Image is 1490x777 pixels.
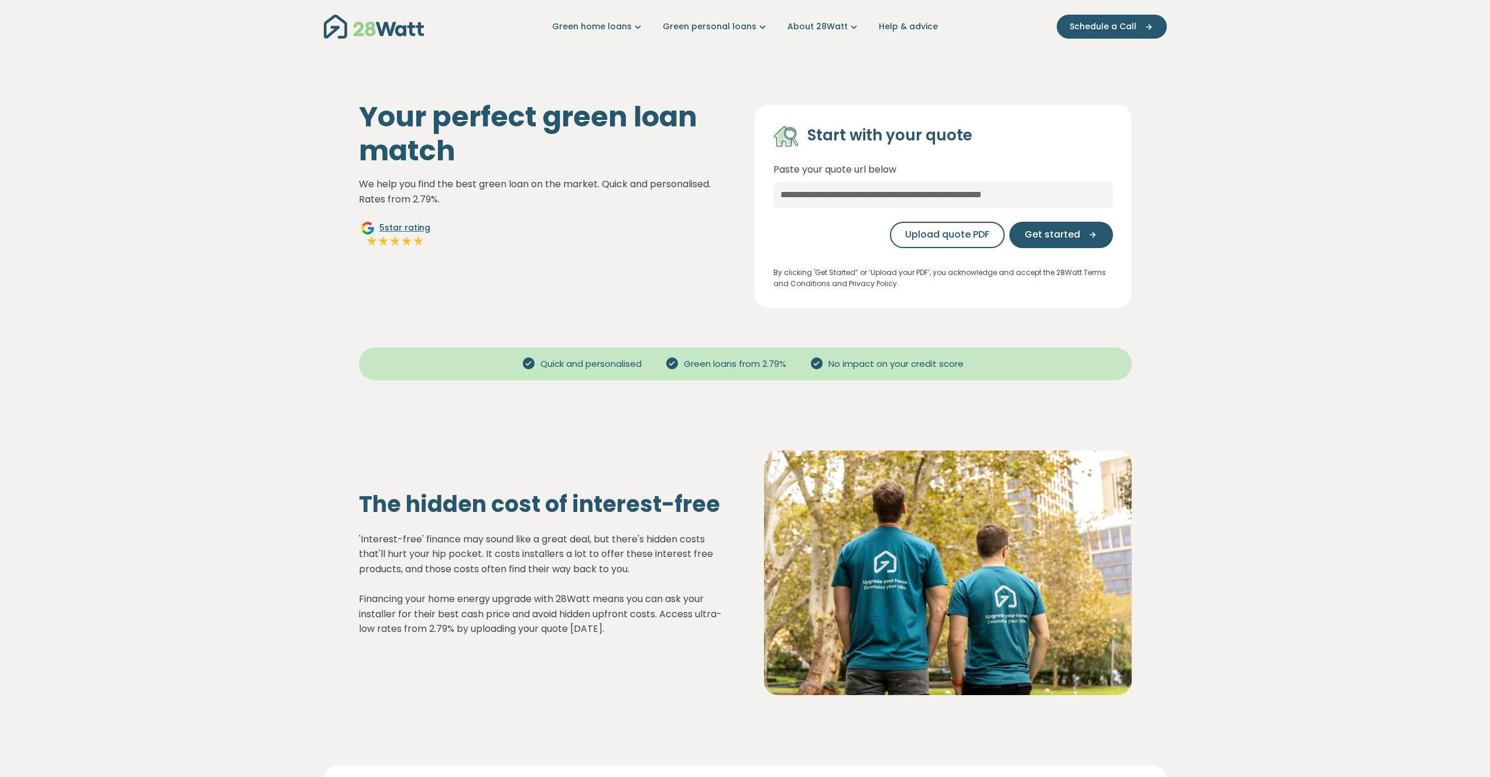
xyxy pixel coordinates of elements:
[379,222,430,234] span: 5 star rating
[1070,20,1136,33] span: Schedule a Call
[413,235,424,247] img: Full star
[359,532,727,637] p: 'Interest-free' finance may sound like a great deal, but there's hidden costs that'll hurt your h...
[389,235,401,247] img: Full star
[890,222,1005,248] button: Upload quote PDF
[879,20,938,33] a: Help & advice
[401,235,413,247] img: Full star
[1057,15,1167,39] button: Schedule a Call
[787,20,860,33] a: About 28Watt
[663,20,769,33] a: Green personal loans
[536,357,646,371] span: Quick and personalised
[679,357,791,371] span: Green loans from 2.79%
[359,177,736,207] p: We help you find the best green loan on the market. Quick and personalised. Rates from 2.79%.
[1009,222,1113,248] button: Get started
[359,491,727,518] h2: The hidden cost of interest-free
[359,100,736,167] h1: Your perfect green loan match
[378,235,389,247] img: Full star
[1025,228,1080,242] span: Get started
[824,357,968,371] span: No impact on your credit score
[361,221,375,235] img: Google
[366,235,378,247] img: Full star
[359,221,432,249] a: Google5star ratingFull starFull starFull starFull starFull star
[764,451,1132,695] img: Solar panel installation on a residential roof
[773,162,1113,177] p: Paste your quote url below
[773,267,1113,289] p: By clicking 'Get Started” or ‘Upload your PDF’, you acknowledge and accept the 28Watt Terms and C...
[324,12,1167,42] nav: Main navigation
[905,228,989,242] span: Upload quote PDF
[324,15,424,39] img: 28Watt
[552,20,644,33] a: Green home loans
[807,126,972,146] h4: Start with your quote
